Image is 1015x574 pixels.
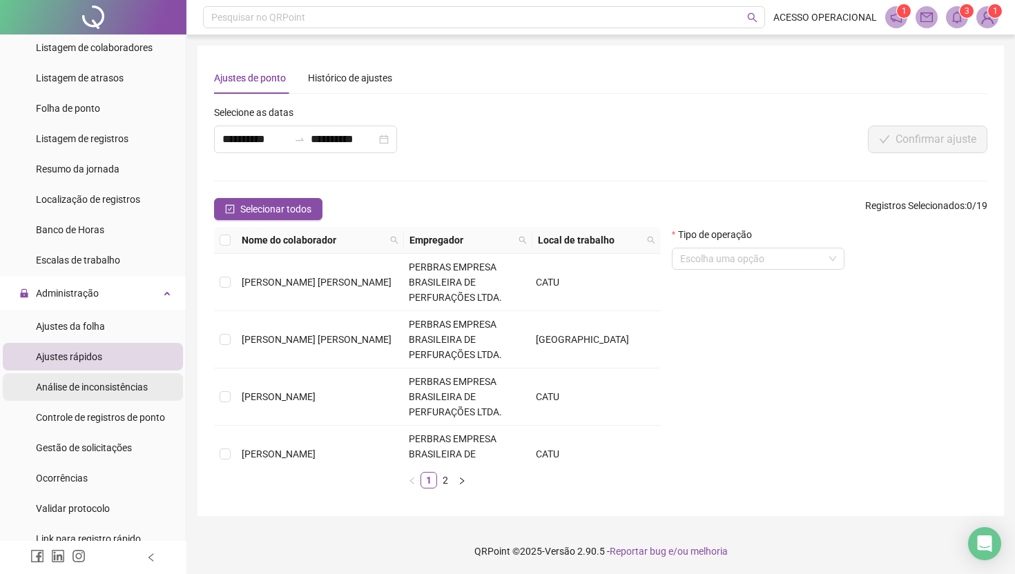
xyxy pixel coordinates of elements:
span: swap-right [294,134,305,145]
span: PERBRAS EMPRESA BRASILEIRA DE PERFURAÇÕES LTDA. [409,433,502,475]
span: Validar protocolo [36,503,110,514]
span: mail [920,11,933,23]
span: 3 [965,6,969,16]
sup: 3 [960,4,974,18]
span: Banco de Horas [36,224,104,235]
li: Próxima página [454,472,470,488]
span: Administração [36,288,99,299]
label: Tipo de operação [672,227,761,242]
span: [PERSON_NAME] [242,448,316,459]
span: Ajustes da folha [36,321,105,332]
a: 1 [421,473,436,488]
span: Gestão de solicitações [36,442,132,453]
span: [PERSON_NAME] [PERSON_NAME] [242,334,391,345]
span: 1 [993,6,998,16]
span: Reportar bug e/ou melhoria [610,546,728,557]
span: [GEOGRAPHIC_DATA] [536,334,629,345]
span: Listagem de atrasos [36,72,124,83]
button: Confirmar ajuste [868,126,987,153]
span: ACESSO OPERACIONAL [773,10,877,25]
div: Ajustes de ponto [214,70,286,86]
span: right [458,477,466,485]
button: Selecionar todos [214,198,322,220]
div: Open Intercom Messenger [968,527,1001,560]
span: Folha de ponto [36,103,100,114]
sup: 1 [897,4,911,18]
li: Página anterior [404,472,420,488]
span: Selecionar todos [240,201,311,217]
span: Link para registro rápido [36,533,141,544]
span: search [519,236,527,244]
span: Análise de inconsistências [36,382,148,393]
span: [PERSON_NAME] [PERSON_NAME] [242,277,391,288]
a: 2 [438,473,453,488]
span: Ocorrências [36,473,88,484]
span: check-square [225,204,235,214]
span: CATU [536,277,559,288]
span: search [647,236,655,244]
span: to [294,134,305,145]
span: search [644,230,658,250]
span: linkedin [51,549,65,563]
span: 1 [902,6,907,16]
span: search [516,230,530,250]
span: Versão [545,546,575,557]
span: PERBRAS EMPRESA BRASILEIRA DE PERFURAÇÕES LTDA. [409,376,502,417]
span: PERBRAS EMPRESA BRASILEIRA DE PERFURAÇÕES LTDA. [409,319,502,360]
span: Controle de registros de ponto [36,412,165,423]
span: facebook [30,549,44,563]
span: search [387,230,401,250]
span: Listagem de registros [36,133,128,144]
span: PERBRAS EMPRESA BRASILEIRA DE PERFURAÇÕES LTDA. [409,261,502,303]
span: left [408,477,416,485]
span: Local de trabalho [538,232,641,248]
span: search [747,12,757,23]
span: lock [19,288,29,298]
span: left [146,553,156,562]
span: Escalas de trabalho [36,255,120,266]
li: 1 [420,472,437,488]
span: Resumo da jornada [36,164,119,175]
span: Registros Selecionados [865,200,965,211]
span: Listagem de colaboradores [36,42,153,53]
span: Ajustes rápidos [36,351,102,362]
span: Localização de registros [36,194,140,205]
span: bell [951,11,963,23]
span: [PERSON_NAME] [242,391,316,402]
div: Histórico de ajustes [308,70,392,86]
span: CATU [536,391,559,402]
img: 84996 [977,7,998,28]
span: Empregador [409,232,513,248]
span: search [390,236,398,244]
li: 2 [437,472,454,488]
span: instagram [72,549,86,563]
span: CATU [536,448,559,459]
sup: Atualize o seu contato no menu Meus Dados [988,4,1002,18]
label: Selecione as datas [214,105,302,120]
button: right [454,472,470,488]
button: left [404,472,420,488]
span: Nome do colaborador [242,232,385,248]
span: : 0 / 19 [865,198,987,220]
span: notification [890,11,902,23]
